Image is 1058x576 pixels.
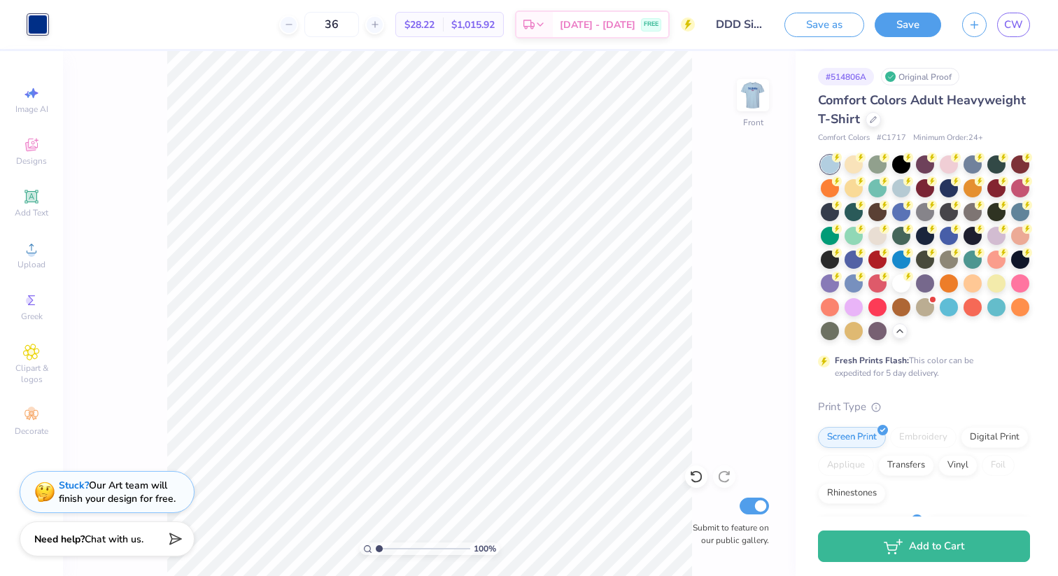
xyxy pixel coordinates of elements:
[16,155,47,167] span: Designs
[818,483,886,504] div: Rhinestones
[961,427,1029,448] div: Digital Print
[474,542,496,555] span: 100 %
[835,355,909,366] strong: Fresh Prints Flash:
[877,132,906,144] span: # C1717
[451,17,495,32] span: $1,015.92
[7,363,56,385] span: Clipart & logos
[34,533,85,546] strong: Need help?
[705,10,774,38] input: Untitled Design
[938,455,978,476] div: Vinyl
[890,427,957,448] div: Embroidery
[17,259,45,270] span: Upload
[644,20,658,29] span: FREE
[685,521,769,547] label: Submit to feature on our public gallery.
[818,92,1026,127] span: Comfort Colors Adult Heavyweight T-Shirt
[59,479,89,492] strong: Stuck?
[818,531,1030,562] button: Add to Cart
[15,104,48,115] span: Image AI
[304,12,359,37] input: – –
[878,455,934,476] div: Transfers
[784,13,864,37] button: Save as
[404,17,435,32] span: $28.22
[997,13,1030,37] a: CW
[739,81,767,109] img: Front
[1004,17,1023,33] span: CW
[881,68,959,85] div: Original Proof
[818,427,886,448] div: Screen Print
[875,13,941,37] button: Save
[560,17,635,32] span: [DATE] - [DATE]
[982,455,1015,476] div: Foil
[835,354,1007,379] div: This color can be expedited for 5 day delivery.
[743,116,763,129] div: Front
[818,68,874,85] div: # 514806A
[85,533,143,546] span: Chat with us.
[818,455,874,476] div: Applique
[15,207,48,218] span: Add Text
[818,132,870,144] span: Comfort Colors
[818,399,1030,415] div: Print Type
[913,132,983,144] span: Minimum Order: 24 +
[21,311,43,322] span: Greek
[15,426,48,437] span: Decorate
[59,479,176,505] div: Our Art team will finish your design for free.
